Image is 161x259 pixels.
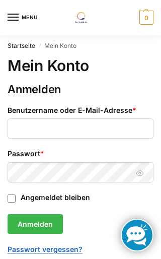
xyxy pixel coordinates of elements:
[35,42,44,49] span: /
[137,11,153,25] nav: Cart contents
[21,193,90,202] span: Angemeldet bleiben
[8,10,38,25] button: Menu
[68,12,92,23] img: Solaranlagen, Speicheranlagen und Energiesparprodukte
[8,214,63,234] button: Anmelden
[139,11,153,25] span: 0
[8,83,153,97] h2: Anmelden
[8,195,16,203] input: Angemeldet bleiben
[8,148,153,159] label: Passwort
[137,11,153,25] a: 0
[132,168,148,179] button: Passwort anzeigen
[8,42,35,49] a: Startseite
[8,105,153,116] label: Benutzername oder E-Mail-Adresse
[8,35,153,56] nav: Breadcrumb
[8,245,83,253] a: Passwort vergessen?
[8,56,153,75] h1: Mein Konto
